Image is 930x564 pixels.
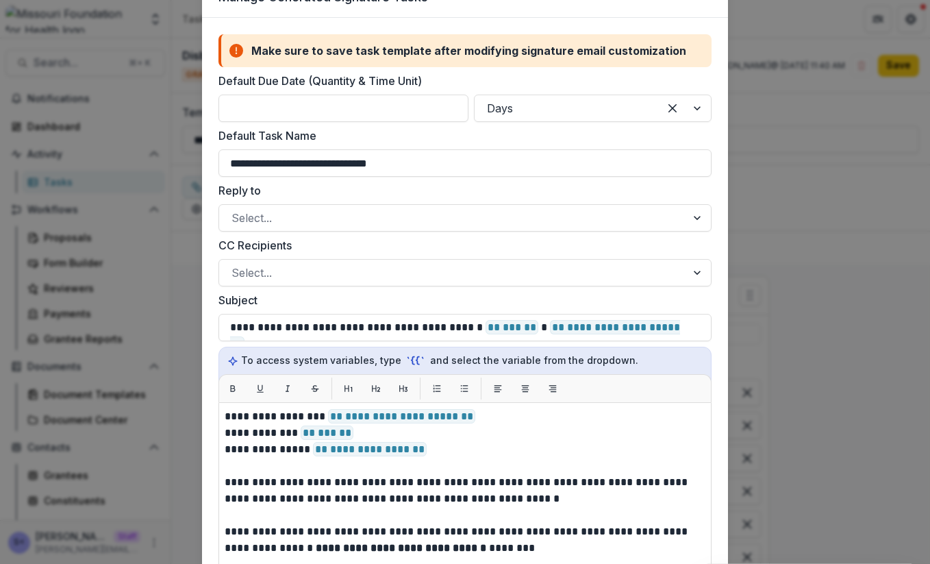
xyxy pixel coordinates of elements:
div: Make sure to save task template after modifying signature email customization [251,42,686,59]
label: Reply to [218,182,703,199]
button: Align right [542,378,564,400]
button: Strikethrough [304,378,326,400]
p: To access system variables, type and select the variable from the dropdown. [227,353,703,368]
code: `{{` [404,354,427,368]
label: Subject [218,292,703,308]
div: Clear selected options [662,97,683,119]
button: H1 [338,378,360,400]
button: H2 [365,378,387,400]
button: Align center [514,378,536,400]
button: List [426,378,448,400]
label: CC Recipients [218,237,703,254]
button: H3 [392,378,414,400]
label: Default Due Date (Quantity & Time Unit) [218,73,703,89]
button: Bold [222,378,244,400]
button: Italic [277,378,299,400]
button: Underline [249,378,271,400]
button: Align left [487,378,509,400]
label: Default Task Name [218,127,703,144]
button: List [453,378,475,400]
